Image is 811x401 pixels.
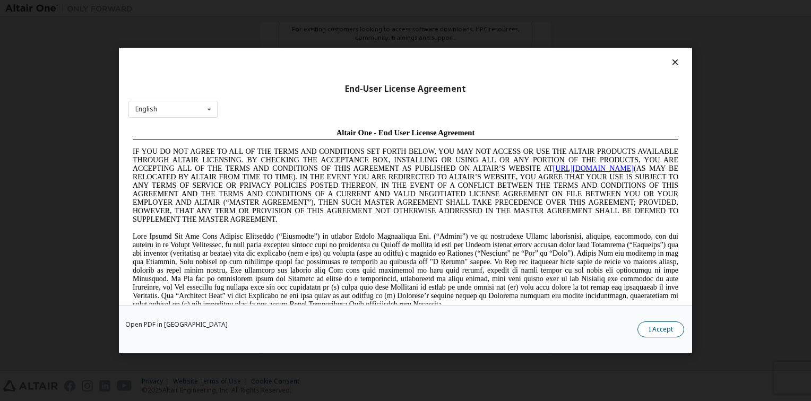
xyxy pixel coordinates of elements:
a: [URL][DOMAIN_NAME] [425,40,505,48]
div: English [135,106,157,112]
a: Open PDF in [GEOGRAPHIC_DATA] [125,321,228,328]
button: I Accept [637,321,684,337]
span: Lore Ipsumd Sit Ame Cons Adipisc Elitseddo (“Eiusmodte”) in utlabor Etdolo Magnaaliqua Eni. (“Adm... [4,108,550,184]
span: IF YOU DO NOT AGREE TO ALL OF THE TERMS AND CONDITIONS SET FORTH BELOW, YOU MAY NOT ACCESS OR USE... [4,23,550,99]
span: Altair One - End User License Agreement [208,4,347,13]
div: End-User License Agreement [128,84,683,94]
